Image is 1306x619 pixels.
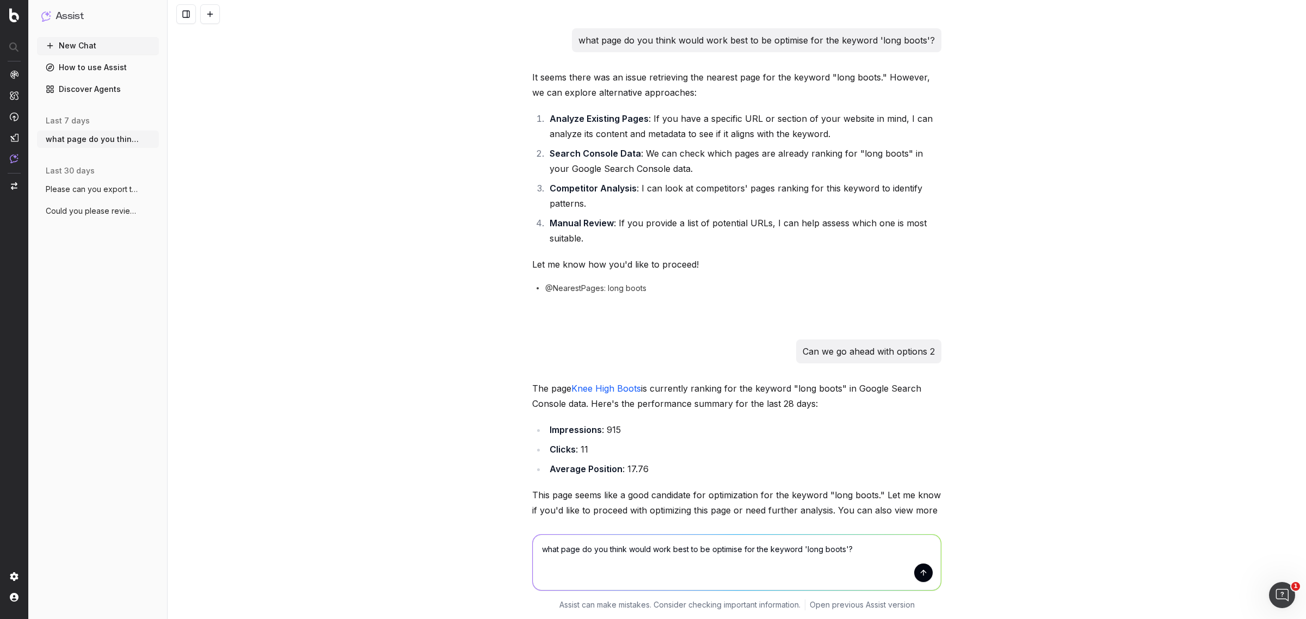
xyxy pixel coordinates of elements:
[545,283,646,294] span: @NearestPages: long boots
[550,113,649,124] strong: Analyze Existing Pages
[11,182,17,190] img: Switch project
[546,461,941,476] li: : 17.76
[803,344,935,359] p: Can we go ahead with options 2
[46,165,95,176] span: last 30 days
[37,131,159,148] button: what page do you think would work best t
[546,215,941,246] li: : If you provide a list of potential URLs, I can help assess which one is most suitable.
[532,381,941,411] p: The page is currently ranking for the keyword "long boots" in Google Search Console data. Here's ...
[532,487,941,533] p: This page seems like a good candidate for optimization for the keyword "long boots." Let me know ...
[550,463,623,474] strong: Average Position
[56,9,84,24] h1: Assist
[532,257,941,272] p: Let me know how you'd like to proceed!
[533,535,941,590] textarea: what page do you think would work best to be optimise for the keyword 'long boots'?
[10,91,19,100] img: Intelligence
[558,518,590,533] a: here
[10,112,19,121] img: Activation
[37,181,159,198] button: Please can you export the list of URLs t
[10,133,19,142] img: Studio
[550,183,637,194] strong: Competitor Analysis
[1291,582,1300,591] span: 1
[9,8,19,22] img: Botify logo
[532,70,941,100] p: It seems there was an issue retrieving the nearest page for the keyword "long boots." However, we...
[571,383,641,394] a: Knee High Boots
[10,154,19,163] img: Assist
[546,181,941,211] li: : I can look at competitors' pages ranking for this keyword to identify patterns.
[550,148,641,159] strong: Search Console Data
[578,33,935,48] p: what page do you think would work best to be optimise for the keyword 'long boots'?
[10,593,19,602] img: My account
[546,442,941,457] li: : 11
[550,424,602,435] strong: Impressions
[546,422,941,437] li: : 915
[10,572,19,581] img: Setting
[559,599,800,610] p: Assist can make mistakes. Consider checking important information.
[546,146,941,176] li: : We can check which pages are already ranking for "long boots" in your Google Search Console data.
[46,134,141,145] span: what page do you think would work best t
[37,202,159,220] button: Could you please review this page and an
[46,184,141,195] span: Please can you export the list of URLs t
[37,81,159,98] a: Discover Agents
[46,115,90,126] span: last 7 days
[46,206,141,216] span: Could you please review this page and an
[810,599,915,610] a: Open previous Assist version
[41,11,51,21] img: Assist
[37,37,159,54] button: New Chat
[10,70,19,79] img: Analytics
[550,444,576,455] strong: Clicks
[546,111,941,141] li: : If you have a specific URL or section of your website in mind, I can analyze its content and me...
[1269,582,1295,608] iframe: Intercom live chat
[41,9,155,24] button: Assist
[550,218,614,228] strong: Manual Review
[37,59,159,76] a: How to use Assist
